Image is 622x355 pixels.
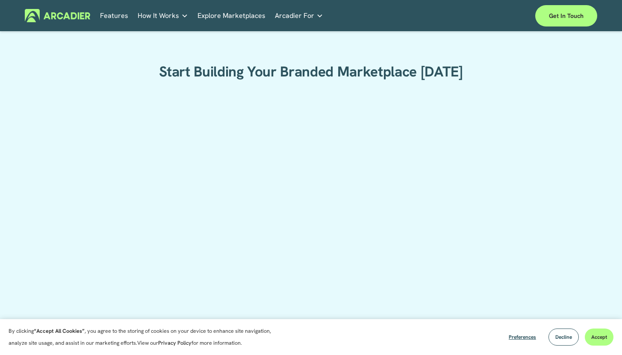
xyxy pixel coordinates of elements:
[34,327,85,334] strong: “Accept All Cookies”
[502,329,542,346] button: Preferences
[100,9,128,22] a: Features
[158,339,192,346] a: Privacy Policy
[145,63,477,81] h2: Start Building Your Branded Marketplace [DATE]
[535,5,597,26] a: Get in touch
[138,10,179,22] span: How It Works
[509,334,536,340] span: Preferences
[198,9,265,22] a: Explore Marketplaces
[591,334,607,340] span: Accept
[9,325,286,349] p: By clicking , you agree to the storing of cookies on your device to enhance site navigation, anal...
[138,9,188,22] a: folder dropdown
[275,9,323,22] a: folder dropdown
[25,9,90,22] img: Arcadier
[555,334,572,340] span: Decline
[585,329,613,346] button: Accept
[275,10,314,22] span: Arcadier For
[548,329,579,346] button: Decline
